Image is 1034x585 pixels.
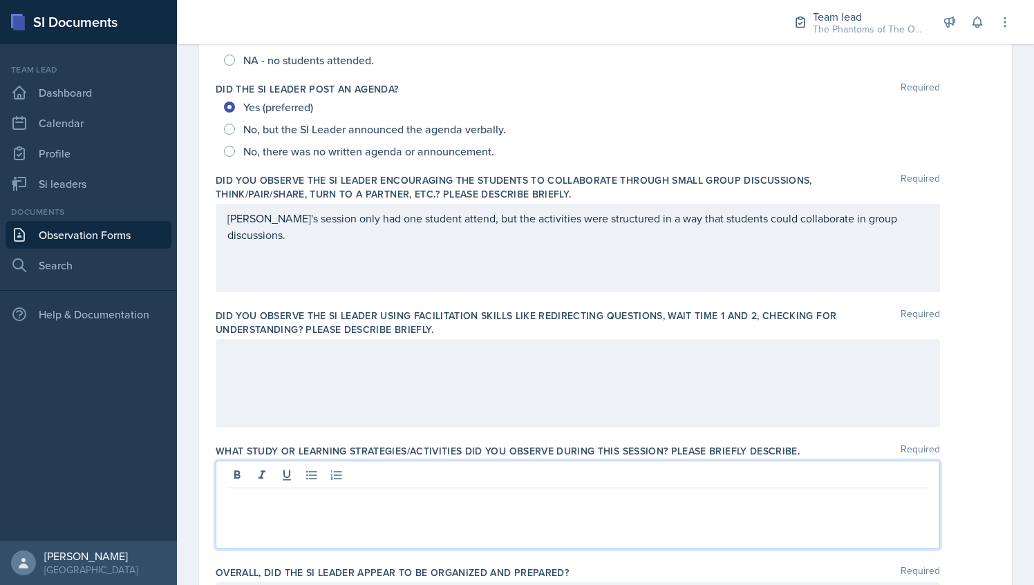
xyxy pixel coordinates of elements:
[901,566,940,579] span: Required
[901,309,940,336] span: Required
[216,566,569,579] label: Overall, did the SI Leader appear to be organized and prepared?
[216,82,399,96] label: Did the SI Leader post an agenda?
[6,109,171,137] a: Calendar
[6,251,171,279] a: Search
[901,82,940,96] span: Required
[813,8,923,25] div: Team lead
[216,173,901,201] label: Did you observe the SI Leader encouraging the students to collaborate through small group discuss...
[243,53,374,67] span: NA - no students attended.
[6,64,171,76] div: Team lead
[216,309,901,336] label: Did you observe the SI Leader using facilitation skills like redirecting questions, wait time 1 a...
[243,31,257,45] span: No
[44,563,138,577] div: [GEOGRAPHIC_DATA]
[901,173,940,201] span: Required
[6,140,171,167] a: Profile
[6,206,171,218] div: Documents
[243,100,313,114] span: Yes (preferred)
[6,300,171,328] div: Help & Documentation
[243,122,506,136] span: No, but the SI Leader announced the agenda verbally.
[6,221,171,249] a: Observation Forms
[813,22,923,37] div: The Phantoms of The Opera / Fall 2025
[6,170,171,198] a: Si leaders
[243,144,494,158] span: No, there was no written agenda or announcement.
[216,444,800,458] label: What study or learning strategies/activities did you observe during this session? Please briefly ...
[227,210,928,243] p: [PERSON_NAME]'s session only had one student attend, but the activities were structured in a way ...
[44,549,138,563] div: [PERSON_NAME]
[901,444,940,458] span: Required
[6,79,171,106] a: Dashboard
